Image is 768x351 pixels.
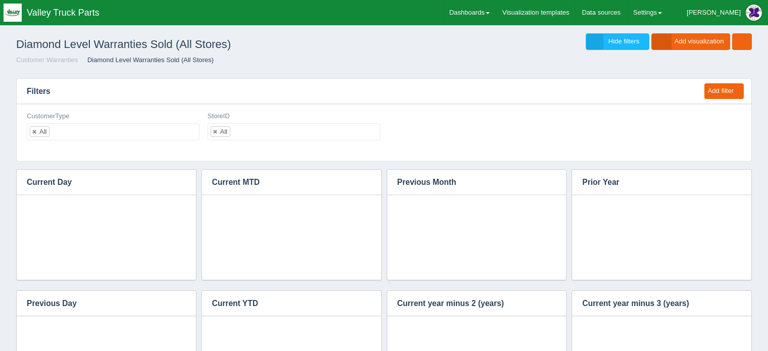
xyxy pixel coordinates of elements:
div: All [220,128,227,135]
img: Profile Picture [746,5,762,21]
a: Customer Warranties [16,56,78,64]
li: Diamond Level Warranties Sold (All Stores) [80,56,214,65]
a: Hide filters [586,33,649,50]
span: Hide filters [608,37,639,45]
div: All [39,128,46,135]
h3: Current MTD [202,170,366,195]
span: Valley Truck Parts [27,8,99,18]
h3: Current Day [17,170,181,195]
button: Add filter [704,83,744,99]
a: Add visualization [651,33,731,50]
label: StoreID [208,112,230,121]
h3: Previous Day [17,291,181,316]
h3: Previous Month [387,170,551,195]
img: q1blfpkbivjhsugxdrfq.png [4,4,22,22]
div: [PERSON_NAME] [687,3,741,23]
h3: Filters [17,79,695,104]
h3: Current year minus 2 (years) [387,291,551,316]
h3: Prior Year [572,170,736,195]
label: CustomerType [27,112,70,121]
h3: Current YTD [202,291,366,316]
h3: Current year minus 3 (years) [572,291,736,316]
h1: Diamond Level Warranties Sold (All Stores) [16,33,384,56]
